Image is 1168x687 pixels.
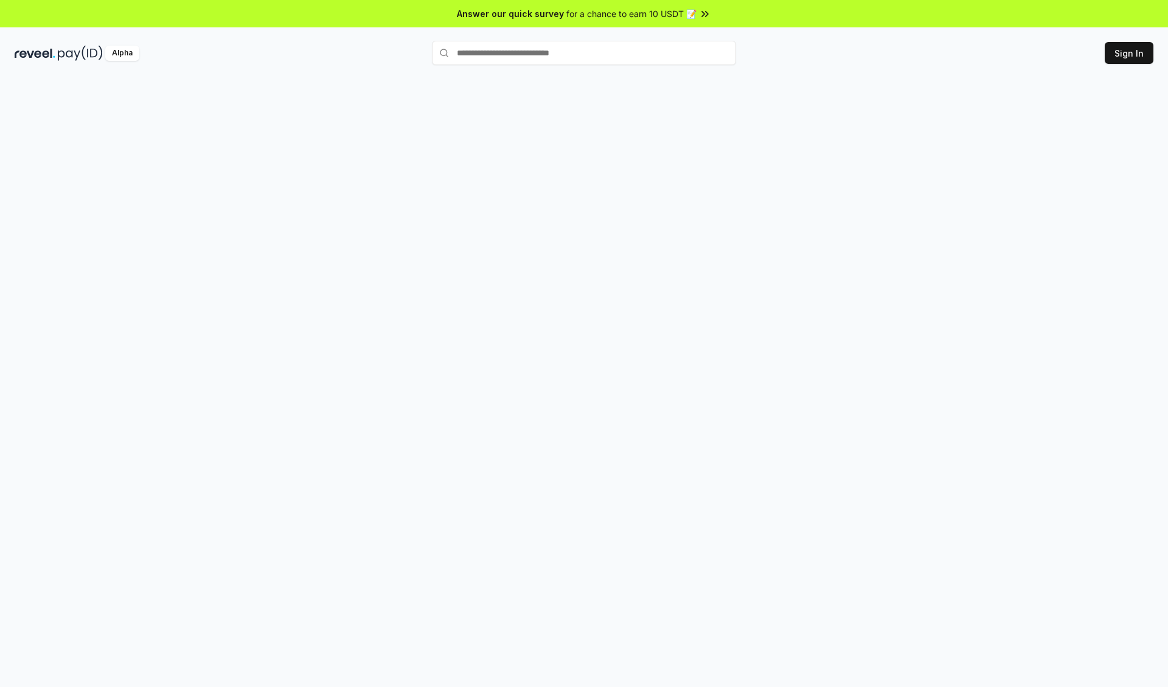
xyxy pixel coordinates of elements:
div: Alpha [105,46,139,61]
span: for a chance to earn 10 USDT 📝 [566,7,697,20]
img: reveel_dark [15,46,55,61]
button: Sign In [1105,42,1153,64]
img: pay_id [58,46,103,61]
span: Answer our quick survey [457,7,564,20]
